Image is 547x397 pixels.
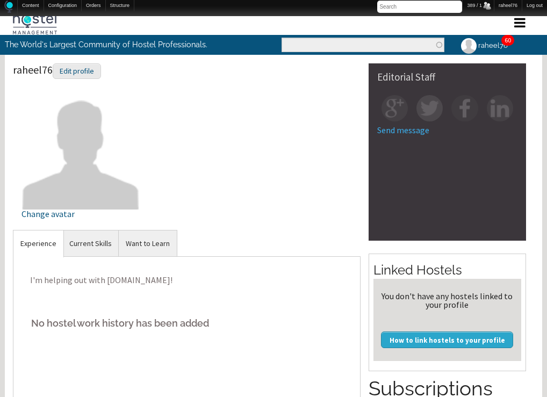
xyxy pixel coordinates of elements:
img: in-square.png [487,95,513,121]
div: Edit profile [53,63,101,79]
h5: No hostel work history has been added [21,307,352,340]
img: Home [4,1,13,13]
a: Current Skills [62,230,119,257]
a: Experience [13,230,63,257]
img: fb-square.png [451,95,478,121]
a: Edit profile [53,63,101,76]
img: Hostel Management Home [13,13,57,34]
h2: Linked Hostels [373,261,521,279]
img: gp-square.png [382,95,408,121]
a: Want to Learn [119,230,177,257]
img: tw-square.png [416,95,443,121]
input: Search [377,1,462,13]
span: raheel76 [13,63,101,76]
a: Send message [377,125,429,135]
a: raheel76 [452,35,514,56]
div: Change avatar [21,210,140,218]
p: I'm helping out with [DOMAIN_NAME]! [21,265,352,296]
input: Enter the terms you wish to search for. [282,38,444,52]
div: Editorial Staff [377,72,517,82]
a: Change avatar [21,143,140,218]
div: You don't have any hostels linked to your profile [378,292,517,309]
img: raheel76's picture [21,91,140,210]
a: How to link hostels to your profile [381,331,513,348]
p: The World's Largest Community of Hostel Professionals. [5,35,229,54]
a: 60 [505,36,511,44]
img: raheel76's picture [459,37,478,55]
